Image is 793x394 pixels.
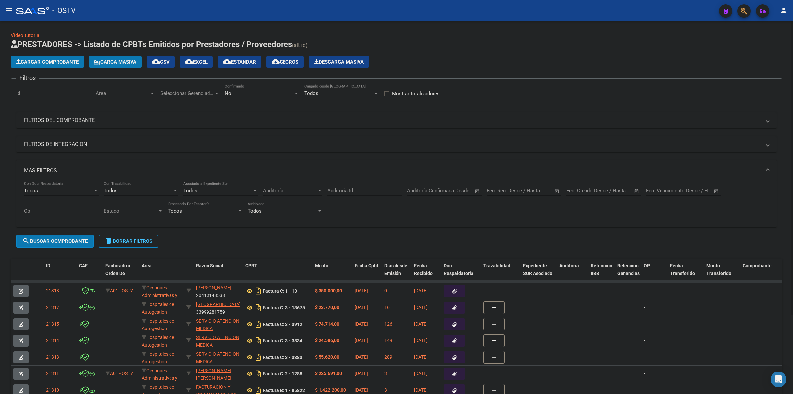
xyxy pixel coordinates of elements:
span: [DATE] [414,338,428,343]
span: Fecha Recibido [414,263,433,276]
span: [DATE] [414,387,428,393]
span: 16 [384,305,390,310]
button: Estandar [218,56,261,68]
span: Hospitales de Autogestión [142,335,174,348]
span: Buscar Comprobante [22,238,88,244]
datatable-header-cell: Doc Respaldatoria [441,259,481,288]
mat-icon: cloud_download [272,58,280,66]
mat-icon: cloud_download [152,58,160,66]
span: Hospitales de Autogestión [142,318,174,331]
button: Gecros [266,56,304,68]
mat-icon: cloud_download [185,58,193,66]
span: 0 [384,288,387,293]
div: 20413148538 [196,284,240,298]
span: 21311 [46,371,59,376]
span: Monto [315,263,328,268]
span: 21318 [46,288,59,293]
i: Descargar documento [254,286,263,296]
span: [DATE] [355,387,368,393]
span: Estandar [223,59,256,65]
span: Expediente SUR Asociado [523,263,552,276]
span: [DATE] [355,371,368,376]
span: - [644,338,645,343]
i: Descargar documento [254,319,263,329]
span: 3 [384,371,387,376]
span: CAE [79,263,88,268]
span: 3 [384,387,387,393]
span: [DATE] [414,354,428,360]
span: Retencion IIBB [591,263,612,276]
datatable-header-cell: Auditoria [557,259,588,288]
a: Video tutorial [11,32,41,38]
datatable-header-cell: Retencion IIBB [588,259,615,288]
strong: Factura C: 1 - 13 [263,288,297,294]
span: - [644,371,645,376]
button: Cargar Comprobante [11,56,84,68]
datatable-header-cell: Días desde Emisión [382,259,411,288]
datatable-header-cell: OP [641,259,667,288]
button: Carga Masiva [89,56,142,68]
button: Open calendar [713,187,720,195]
span: Area [142,263,152,268]
strong: $ 23.770,00 [315,305,339,310]
span: [DATE] [414,305,428,310]
span: [DATE] [414,371,428,376]
datatable-header-cell: CPBT [243,259,312,288]
mat-expansion-panel-header: MAS FILTROS [16,160,777,181]
span: [DATE] [355,288,368,293]
span: Fecha Transferido [670,263,695,276]
datatable-header-cell: Monto Transferido [704,259,740,288]
datatable-header-cell: Fecha Recibido [411,259,441,288]
span: [DATE] [355,354,368,360]
strong: Factura C: 3 - 3912 [263,322,302,327]
button: CSV [147,56,175,68]
input: Fecha fin [440,188,472,194]
span: [PERSON_NAME] [196,285,231,290]
mat-panel-title: FILTROS DE INTEGRACION [24,141,761,148]
mat-panel-title: FILTROS DEL COMPROBANTE [24,117,761,124]
span: Estado [104,208,157,214]
mat-icon: search [22,237,30,245]
span: Trazabilidad [483,263,510,268]
span: Carga Masiva [94,59,136,65]
span: Todos [248,208,262,214]
strong: Factura B: 1 - 85822 [263,388,305,393]
span: SERVICIO ATENCION MEDICA COMUNIDAD ROLDAN [196,335,239,363]
span: Seleccionar Gerenciador [160,90,214,96]
span: CSV [152,59,170,65]
span: Auditoria [559,263,579,268]
span: Días desde Emisión [384,263,407,276]
datatable-header-cell: Area [139,259,184,288]
span: Retención Ganancias [617,263,640,276]
datatable-header-cell: Facturado x Orden De [103,259,139,288]
span: - [644,354,645,360]
span: Cargar Comprobante [16,59,79,65]
span: Gecros [272,59,298,65]
span: - [644,305,645,310]
span: - [644,288,645,293]
span: - OSTV [52,3,76,18]
span: EXCEL [185,59,208,65]
strong: Factura C: 2 - 1288 [263,371,302,376]
datatable-header-cell: Expediente SUR Asociado [520,259,557,288]
button: Borrar Filtros [99,235,158,248]
datatable-header-cell: ID [43,259,76,288]
datatable-header-cell: Fecha Cpbt [352,259,382,288]
span: 21317 [46,305,59,310]
span: [DATE] [355,321,368,327]
strong: $ 225.691,00 [315,371,342,376]
mat-icon: cloud_download [223,58,231,66]
span: [PERSON_NAME] [PERSON_NAME] [196,368,231,381]
button: Buscar Comprobante [16,235,94,248]
input: Fecha fin [599,188,631,194]
strong: $ 74.714,00 [315,321,339,327]
button: EXCEL [180,56,213,68]
button: Open calendar [553,187,561,195]
span: [DATE] [414,288,428,293]
span: 126 [384,321,392,327]
div: 23211756209 [196,367,240,381]
div: 33684659249 [196,350,240,364]
span: Hospitales de Autogestión [142,302,174,315]
span: (alt+q) [292,42,308,48]
input: Fecha inicio [646,188,673,194]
